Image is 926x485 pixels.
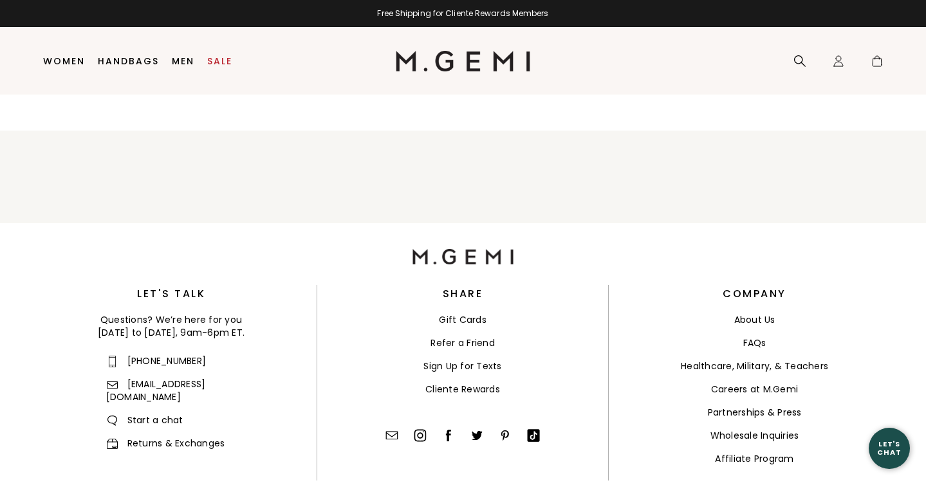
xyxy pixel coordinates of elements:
a: Sign Up for Texts [423,360,501,372]
img: Contact us: phone [109,356,116,367]
div: Let's Chat [869,440,910,456]
img: TikTok/ [527,429,540,441]
img: Facebook/ [442,429,455,442]
h3: Let's Talk [26,290,317,298]
a: Women [43,56,85,66]
img: M.Gemi [412,249,514,264]
img: Returns and Exchanges [107,439,118,450]
a: Healthcare, Military, & Teachers [681,360,828,372]
span: Start a chat [106,414,183,426]
a: Cliente Rewards [425,383,500,396]
img: M.Gemi [396,51,530,71]
div: Questions? We’re here for you [DATE] to [DATE], 9am-6pm ET. [26,313,317,339]
img: Instagram/ [414,429,427,442]
a: Gift Cards [439,313,486,326]
img: Contact us: chat [107,416,117,426]
a: About Us [734,313,775,326]
a: Refer a Friend [431,336,495,349]
img: Contact us: email [107,381,118,389]
a: Partnerships & Press [708,406,802,419]
a: Wholesale Inquiries [710,429,799,442]
a: FAQs [743,336,766,349]
img: Pinterest/ [499,429,512,442]
a: Sale [207,56,232,66]
a: Handbags [98,56,159,66]
a: Returns and ExchangesReturns & Exchanges [106,437,225,450]
a: Men [172,56,194,66]
img: Contact Us [385,429,398,442]
h3: Share [443,290,483,298]
h3: Company [723,290,786,298]
a: Contact us: phone[PHONE_NUMBER] [106,354,207,367]
a: Contact us: email[EMAIL_ADDRESS][DOMAIN_NAME] [106,378,206,403]
a: Careers at M.Gemi [711,383,798,396]
img: Twitter/ [470,429,483,442]
a: Affiliate Program [715,452,793,465]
